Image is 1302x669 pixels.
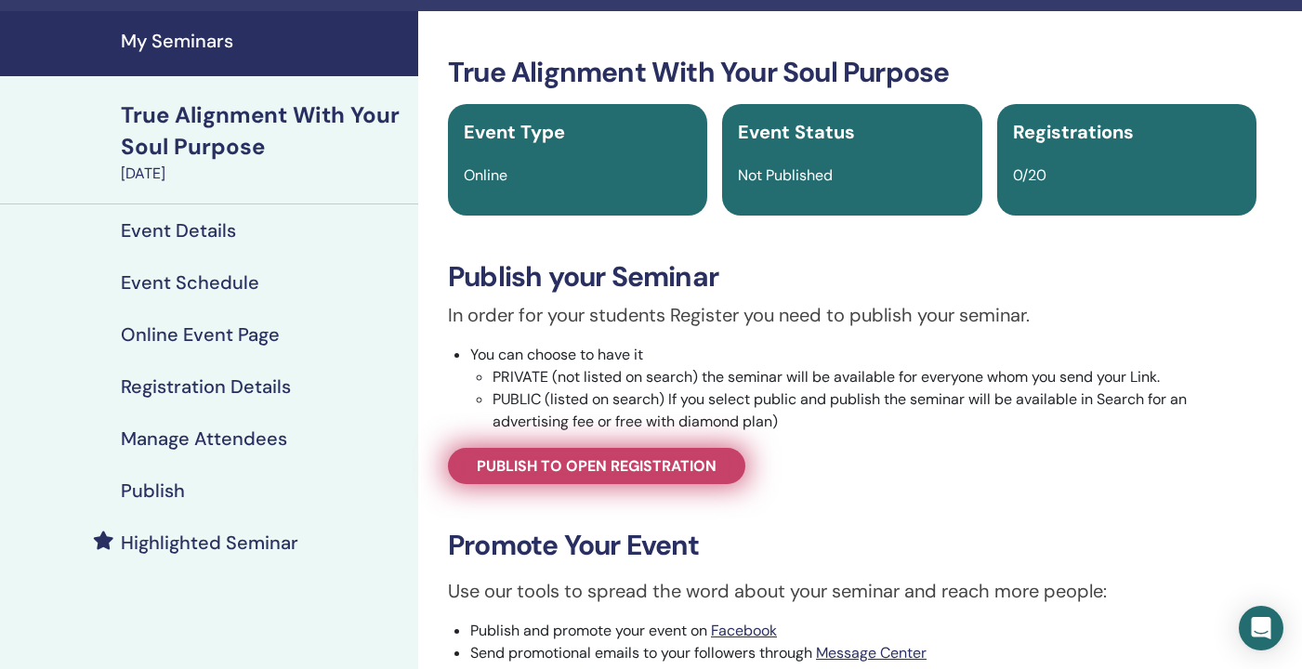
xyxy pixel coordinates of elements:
a: Publish to open registration [448,448,745,484]
h4: Manage Attendees [121,427,287,450]
h3: True Alignment With Your Soul Purpose [448,56,1256,89]
span: Event Type [464,120,565,144]
span: Event Status [738,120,855,144]
span: 0/20 [1013,165,1046,185]
h4: My Seminars [121,30,407,52]
h4: Highlighted Seminar [121,531,298,554]
h4: Publish [121,479,185,502]
li: PUBLIC (listed on search) If you select public and publish the seminar will be available in Searc... [493,388,1256,433]
a: Message Center [816,643,927,662]
span: Publish to open registration [477,456,717,476]
span: Registrations [1013,120,1134,144]
span: Not Published [738,165,833,185]
a: True Alignment With Your Soul Purpose[DATE] [110,99,418,185]
li: You can choose to have it [470,344,1256,433]
h3: Publish your Seminar [448,260,1256,294]
h4: Event Details [121,219,236,242]
div: True Alignment With Your Soul Purpose [121,99,407,163]
li: PRIVATE (not listed on search) the seminar will be available for everyone whom you send your Link. [493,366,1256,388]
h3: Promote Your Event [448,529,1256,562]
h4: Registration Details [121,375,291,398]
p: Use our tools to spread the word about your seminar and reach more people: [448,577,1256,605]
div: Open Intercom Messenger [1239,606,1283,650]
span: Online [464,165,507,185]
a: Facebook [711,621,777,640]
li: Send promotional emails to your followers through [470,642,1256,664]
p: In order for your students Register you need to publish your seminar. [448,301,1256,329]
h4: Online Event Page [121,323,280,346]
h4: Event Schedule [121,271,259,294]
li: Publish and promote your event on [470,620,1256,642]
div: [DATE] [121,163,407,185]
